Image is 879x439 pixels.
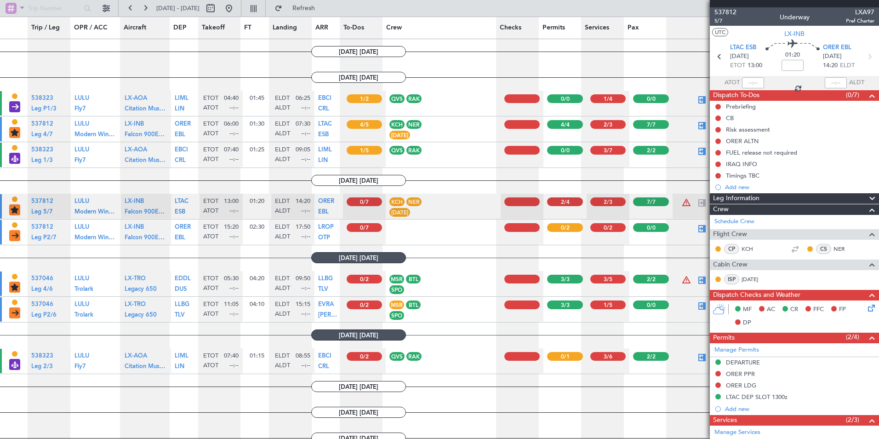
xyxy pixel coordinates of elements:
span: LLBG [318,276,333,282]
span: ELDT [275,146,290,154]
span: FP [839,305,846,314]
a: LX-INB [125,201,144,207]
span: --:-- [301,104,310,112]
span: 09:50 [296,275,310,283]
div: FUEL release not required [726,149,797,156]
span: DEP [173,23,187,33]
span: CRL [175,157,186,163]
span: 15:15 [296,300,310,309]
a: Modern Wings Aviatio [74,211,117,217]
span: ATOT [203,310,218,318]
div: Risk assessment [726,126,770,133]
span: LIN [175,364,184,370]
span: EBCI [318,353,331,359]
span: (0/7) [846,90,859,100]
a: Leg P2/7 [31,237,57,243]
a: 537046 [31,304,53,310]
a: Modern Wings Aviatio [74,134,117,140]
span: CR [790,305,798,314]
span: ETOT [203,223,218,231]
a: Leg P1/3 [31,108,57,114]
span: LX-INB [784,29,805,39]
span: ALDT [275,207,290,215]
span: Legacy 650 [125,286,157,292]
span: --:-- [301,284,310,293]
span: LX-AOA [125,147,147,153]
span: EBL [175,235,185,241]
span: LIN [318,157,328,163]
span: 538323 [31,353,53,359]
a: Falcon 900EX EASy II [125,211,167,217]
span: MF [743,305,752,314]
a: EBCI [318,356,331,362]
a: Leg 1/3 [31,160,53,166]
span: 06:00 [224,120,239,128]
span: Dispatch Checks and Weather [713,290,800,300]
span: Refresh [284,5,323,12]
span: ATOT [203,156,218,164]
span: 05:30 [224,275,239,283]
span: TLV [318,286,328,292]
span: LIML [175,353,188,359]
span: Fly7 [74,106,86,112]
a: Fly7 [74,108,86,114]
span: 538323 [31,95,53,101]
a: LX-INB [125,227,144,233]
span: Cabin Crew [713,260,748,270]
span: Flight Crew [713,229,747,240]
a: Leg 5/7 [31,211,53,217]
a: LX-AOA [125,356,147,362]
span: ETOT [203,352,218,360]
a: EBL [175,134,185,140]
span: ALDT [849,78,864,87]
span: LULU [74,121,89,127]
a: ESB [175,211,185,217]
span: CRL [318,364,329,370]
a: LULU [74,124,89,130]
a: DUS [175,289,187,295]
span: Trip / Leg [31,23,60,33]
a: TLV [318,289,328,295]
span: TLV [175,312,185,318]
span: EBL [175,132,185,138]
span: 14:20 [823,61,838,70]
span: LX-INB [125,198,144,204]
span: 15:20 [224,223,239,231]
div: Add new [725,183,874,191]
a: EBL [175,237,185,243]
span: LULU [74,147,89,153]
span: ETOT [203,94,218,103]
span: Legacy 650 [125,312,157,318]
a: Citation Mustang [125,366,167,372]
a: Trolark [74,314,93,320]
span: LULU [74,95,89,101]
a: LIN [318,160,328,166]
span: LX-AOA [125,95,147,101]
span: ORER EBL [823,43,851,52]
span: 07:30 [296,120,310,128]
span: [DATE] [DATE] [311,175,406,186]
span: 537046 [31,276,53,282]
span: [DATE] [823,52,842,61]
div: ORER ALTN [726,137,759,145]
span: To-Dos [343,23,364,33]
span: LULU [74,301,89,307]
a: Citation Mustang [125,160,167,166]
span: 01:30 [250,120,264,128]
span: Fly7 [74,157,86,163]
span: LIML [175,95,188,101]
span: Pax [628,23,639,33]
span: 01:20 [785,51,800,60]
a: Falcon 900EX EASy II [125,134,167,140]
span: [DATE] [DATE] [311,72,406,83]
span: LIN [175,106,184,112]
span: LXA97 [846,7,874,17]
a: LULU [74,98,89,104]
span: Leg 2/3 [31,364,53,370]
span: FFC [813,305,824,314]
div: Prebriefing [726,103,756,110]
span: ETOT [203,275,218,283]
span: 537812 [31,224,53,230]
a: 538323 [31,356,53,362]
a: Citation Mustang [125,108,167,114]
